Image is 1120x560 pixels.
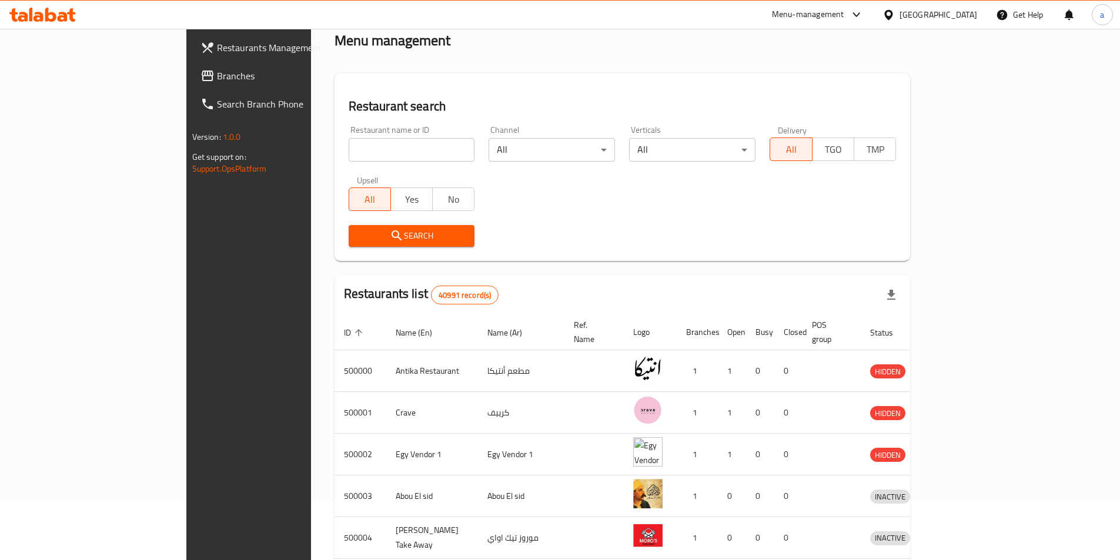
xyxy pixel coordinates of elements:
span: HIDDEN [870,448,905,462]
span: TMP [859,141,891,158]
div: All [629,138,755,162]
span: All [354,191,386,208]
button: TMP [854,138,896,161]
h2: Restaurants list [344,285,499,304]
span: No [437,191,470,208]
span: 1.0.0 [223,129,241,145]
td: 0 [746,475,774,517]
td: 1 [677,517,718,559]
a: Search Branch Phone [191,90,373,118]
div: HIDDEN [870,448,905,462]
td: 1 [718,434,746,475]
th: Busy [746,314,774,350]
td: 1 [677,392,718,434]
td: 0 [718,475,746,517]
img: Antika Restaurant [633,354,663,383]
span: INACTIVE [870,490,910,504]
img: Moro's Take Away [633,521,663,550]
a: Restaurants Management [191,33,373,62]
span: TGO [817,141,850,158]
span: Search [358,229,466,243]
td: 1 [677,434,718,475]
td: 0 [774,434,803,475]
td: 0 [746,434,774,475]
button: Search [349,225,475,247]
button: No [432,187,474,211]
button: All [770,138,812,161]
td: 0 [774,350,803,392]
h2: Menu management [335,31,450,50]
a: Support.OpsPlatform [192,161,267,176]
td: [PERSON_NAME] Take Away [386,517,478,559]
span: 40991 record(s) [432,290,498,301]
h2: Restaurant search [349,98,897,115]
td: 0 [774,392,803,434]
span: Status [870,326,908,340]
td: 1 [677,475,718,517]
td: 0 [774,475,803,517]
span: Ref. Name [574,318,610,346]
button: TGO [812,138,854,161]
a: Branches [191,62,373,90]
span: Get support on: [192,149,246,165]
td: 0 [746,517,774,559]
td: كرييف [478,392,564,434]
th: Closed [774,314,803,350]
span: Yes [396,191,428,208]
td: موروز تيك اواي [478,517,564,559]
span: Name (Ar) [487,326,537,340]
td: 0 [746,392,774,434]
div: Total records count [431,286,499,304]
td: 1 [718,350,746,392]
td: 1 [718,392,746,434]
button: All [349,187,391,211]
div: HIDDEN [870,406,905,420]
td: 0 [746,350,774,392]
td: مطعم أنتيكا [478,350,564,392]
span: Name (En) [396,326,447,340]
span: All [775,141,807,158]
td: Antika Restaurant [386,350,478,392]
span: HIDDEN [870,365,905,378]
div: Export file [877,281,905,309]
span: Search Branch Phone [217,97,364,111]
span: a [1100,8,1104,21]
button: Yes [390,187,433,211]
div: INACTIVE [870,531,910,545]
span: POS group [812,318,847,346]
span: ID [344,326,366,340]
div: [GEOGRAPHIC_DATA] [900,8,977,21]
td: 0 [718,517,746,559]
img: Crave [633,395,663,425]
span: INACTIVE [870,531,910,545]
span: Version: [192,129,221,145]
div: All [489,138,615,162]
td: Abou El sid [478,475,564,517]
span: Restaurants Management [217,41,364,55]
td: Egy Vendor 1 [386,434,478,475]
label: Delivery [778,126,807,134]
td: Egy Vendor 1 [478,434,564,475]
span: HIDDEN [870,407,905,420]
img: Abou El sid [633,479,663,508]
label: Upsell [357,176,379,184]
td: 0 [774,517,803,559]
th: Branches [677,314,718,350]
td: Crave [386,392,478,434]
td: 1 [677,350,718,392]
span: Branches [217,69,364,83]
img: Egy Vendor 1 [633,437,663,467]
div: HIDDEN [870,364,905,378]
input: Search for restaurant name or ID.. [349,138,475,162]
th: Open [718,314,746,350]
div: Menu-management [772,8,844,22]
th: Logo [624,314,677,350]
td: Abou El sid [386,475,478,517]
